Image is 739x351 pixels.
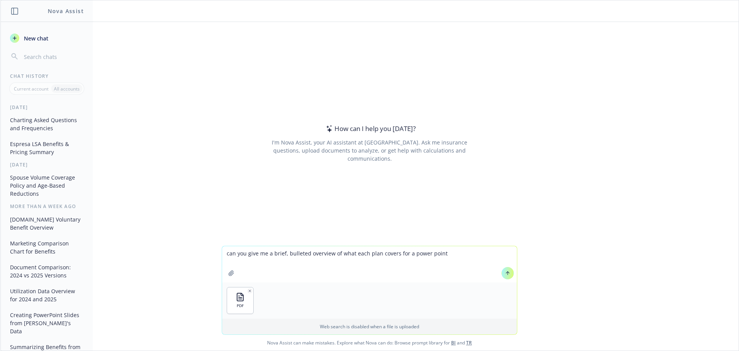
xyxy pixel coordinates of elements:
[3,335,736,351] span: Nova Assist can make mistakes. Explore what Nova can do: Browse prompt library for and
[261,138,478,163] div: I'm Nova Assist, your AI assistant at [GEOGRAPHIC_DATA]. Ask me insurance questions, upload docum...
[7,171,87,200] button: Spouse Volume Coverage Policy and Age-Based Reductions
[451,339,456,346] a: BI
[22,34,48,42] span: New chat
[7,285,87,306] button: Utilization Data Overview for 2024 and 2025
[7,237,87,258] button: Marketing Comparison Chart for Benefits
[7,309,87,338] button: Creating PowerPoint Slides from [PERSON_NAME]'s Data
[466,339,472,346] a: TR
[1,161,93,168] div: [DATE]
[227,323,512,330] p: Web search is disabled when a file is uploaded
[48,7,84,15] h1: Nova Assist
[7,213,87,234] button: [DOMAIN_NAME] Voluntary Benefit Overview
[14,86,48,92] p: Current account
[22,51,84,62] input: Search chats
[222,246,517,282] textarea: can you give me a brief, bulleted overview of what each plan covers for a power point
[54,86,80,92] p: All accounts
[324,124,416,134] div: How can I help you [DATE]?
[7,31,87,45] button: New chat
[1,73,93,79] div: Chat History
[7,138,87,158] button: Espresa LSA Benefits & Pricing Summary
[237,303,244,308] span: PDF
[7,261,87,282] button: Document Comparison: 2024 vs 2025 Versions
[1,203,93,210] div: More than a week ago
[1,104,93,111] div: [DATE]
[7,114,87,134] button: Charting Asked Questions and Frequencies
[227,287,253,314] button: PDF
